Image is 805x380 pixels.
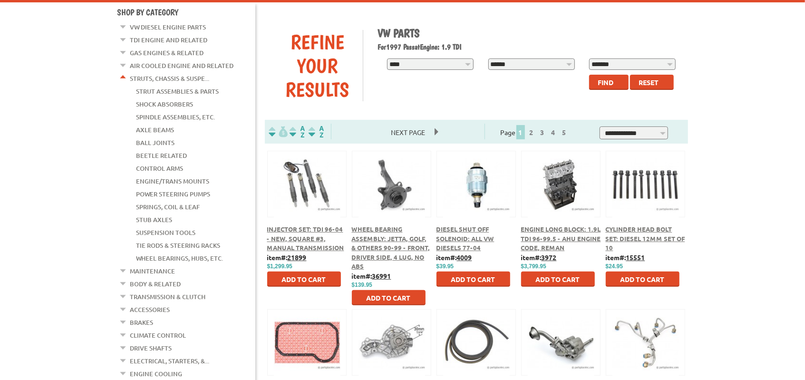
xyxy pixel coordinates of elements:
[136,98,194,110] a: Shock Absorbers
[538,128,547,136] a: 3
[136,149,187,162] a: Beetle Related
[630,75,674,90] button: Reset
[621,275,665,283] span: Add to Cart
[381,128,435,136] a: Next Page
[136,175,210,187] a: Engine/Trans Mounts
[282,275,326,283] span: Add to Cart
[436,253,472,262] b: item#:
[130,72,210,85] a: Struts, Chassis & Suspe...
[267,225,344,252] a: Injector Set: TDI 96-04 - New, Square #3, Manual Transmission
[352,282,372,288] span: $139.95
[136,124,175,136] a: Axle Beams
[117,7,255,17] h4: Shop By Category
[136,252,223,264] a: Wheel Bearings, Hubs, Etc.
[130,329,186,341] a: Climate Control
[130,355,210,367] a: Electrical, Starters, &...
[136,214,173,226] a: Stub Axles
[436,272,510,287] button: Add to Cart
[589,75,629,90] button: Find
[288,126,307,137] img: Sort by Headline
[130,21,206,33] a: VW Diesel Engine Parts
[136,136,175,149] a: Ball Joints
[136,201,200,213] a: Springs, Coil & Leaf
[560,128,569,136] a: 5
[352,272,391,280] b: item#:
[436,225,495,252] a: Diesel Shut Off Solenoid: All VW Diesels 77-04
[378,42,681,51] h2: 1997 Passat
[136,162,184,175] a: Control Arms
[367,293,411,302] span: Add to Cart
[136,85,219,97] a: Strut Assemblies & Parts
[136,111,215,123] a: Spindle Assemblies, Etc.
[136,188,211,200] a: Power Steering Pumps
[372,272,391,280] u: 36991
[130,291,206,303] a: Transmission & Clutch
[598,78,614,87] span: Find
[352,290,426,305] button: Add to Cart
[288,253,307,262] u: 21899
[485,124,584,139] div: Page
[136,226,196,239] a: Suspension Tools
[267,272,341,287] button: Add to Cart
[130,59,234,72] a: Air Cooled Engine and Related
[606,225,685,252] a: Cylinder Head Bolt Set: Diesel 12mm Set Of 10
[130,368,183,380] a: Engine Cooling
[521,263,546,270] span: $3,799.95
[272,30,363,101] div: Refine Your Results
[378,26,681,40] h1: VW Parts
[267,253,307,262] b: item#:
[527,128,536,136] a: 2
[307,126,326,137] img: Sort by Sales Rank
[521,225,601,252] a: Engine Long Block: 1.9L TDI 96-99.5 - AHU Engine Code, Reman
[521,253,557,262] b: item#:
[536,275,580,283] span: Add to Cart
[606,253,645,262] b: item#:
[130,265,175,277] a: Maintenance
[420,42,462,51] span: Engine: 1.9 TDI
[269,126,288,137] img: filterpricelow.svg
[626,253,645,262] u: 15551
[639,78,659,87] span: Reset
[521,272,595,287] button: Add to Cart
[352,225,430,270] a: Wheel Bearing Assembly: Jetta, Golf, & Others 90-99 - Front, Driver Side, 4 lug, No ABS
[378,42,386,51] span: For
[130,278,181,290] a: Body & Related
[542,253,557,262] u: 3972
[136,239,221,252] a: Tie Rods & Steering Racks
[130,34,208,46] a: TDI Engine and Related
[130,303,170,316] a: Accessories
[516,125,525,139] span: 1
[451,275,495,283] span: Add to Cart
[606,272,679,287] button: Add to Cart
[130,316,154,329] a: Brakes
[436,263,454,270] span: $39.95
[549,128,558,136] a: 4
[130,47,204,59] a: Gas Engines & Related
[267,263,292,270] span: $1,299.95
[381,125,435,139] span: Next Page
[606,263,623,270] span: $24.95
[457,253,472,262] u: 4009
[130,342,172,354] a: Drive Shafts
